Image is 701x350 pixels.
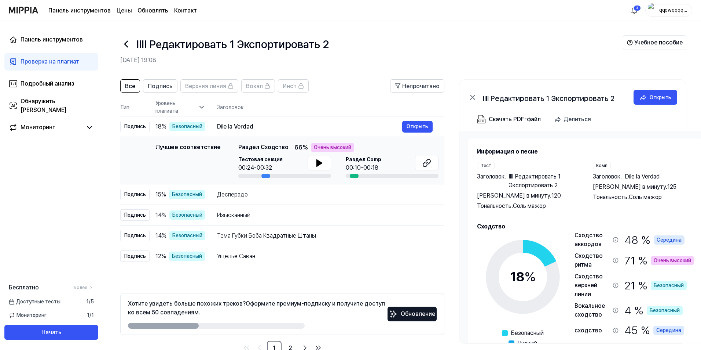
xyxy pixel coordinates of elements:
[575,327,602,334] font: сходство
[645,4,692,17] button: профильqqqwqqqqww
[9,123,82,132] a: Мониторинг
[623,35,686,50] button: Учебное пособие
[407,123,428,129] font: Открыть
[155,253,161,260] font: 12
[481,163,491,168] font: Тест
[638,279,648,292] font: %
[238,144,289,151] font: Раздел Сходство
[593,194,629,201] font: Тональность.
[21,80,74,87] font: Подробный анализ
[593,183,667,190] font: [PERSON_NAME] в минуту.
[564,116,591,123] font: Делиться
[172,191,202,197] font: Безопасный
[650,94,671,100] font: Открыть
[21,98,66,113] font: Обнаружить [PERSON_NAME]
[477,223,505,230] font: Сходство
[217,104,243,110] font: Заголовок
[510,269,524,285] font: 18
[172,253,202,259] font: Безопасный
[656,327,681,333] font: Середина
[162,212,166,219] font: %
[4,53,98,71] a: Проверка на плагиат
[172,232,202,238] font: Безопасный
[21,58,79,65] font: Проверка на плагиат
[476,112,542,127] button: Скачать PDF-файл
[217,232,316,239] font: Тема Губки Боба Квадратные Штаны
[593,173,620,180] font: Заголовок
[124,253,146,259] font: Подпись
[16,312,47,318] font: Мониторинг
[21,36,83,43] font: Панель инструментов
[124,212,146,218] font: Подпись
[524,269,536,285] font: %
[137,6,168,15] a: Обновлять
[283,83,297,90] font: Инст
[489,116,541,123] font: Скачать PDF-файл
[346,164,378,171] font: 00:10-00:18
[4,325,98,340] button: Начать
[511,329,544,336] font: Безопасный
[155,100,178,114] font: Уровень плагиата
[638,254,648,267] font: %
[217,212,250,219] font: Изысканный
[509,173,561,189] font: llll Редактировать 1 Экспортировать 2
[634,90,677,105] button: Открыть
[16,299,60,304] font: Доступные тесты
[624,279,635,292] font: 21
[161,253,166,260] font: %
[117,7,132,14] font: Цены
[641,324,650,337] font: %
[624,233,638,246] font: 48
[246,83,263,90] font: Вокал
[402,121,433,133] button: Открыть
[161,191,166,198] font: %
[388,313,437,320] a: БлесткиОбновление
[517,340,537,347] font: Низкий
[654,282,684,288] font: Безопасный
[48,7,111,14] font: Панель инструментов
[483,94,614,103] font: llll Редактировать 1 Экспортировать 2
[477,192,551,199] font: [PERSON_NAME] в минуту.
[636,6,638,10] font: 3
[124,232,146,238] font: Подпись
[174,6,197,15] a: Контакт
[477,173,504,180] font: Заголовок
[238,164,272,171] font: 00:24-00:32
[667,183,676,190] font: 125
[648,3,657,18] img: профиль
[124,123,146,129] font: Подпись
[4,31,98,48] a: Панель инструментов
[596,163,608,168] font: Комп
[9,284,39,291] font: Бесплатно
[624,254,635,267] font: 71
[136,36,329,53] h1: llll Редактировать 1 Экспортировать 2
[87,312,89,318] font: 1
[143,79,177,93] button: Подпись
[89,299,91,304] font: /
[620,173,622,180] font: .
[185,83,226,90] font: Верхняя линия
[551,112,597,127] button: Делиться
[575,232,603,248] font: Сходство аккордов
[314,144,351,150] font: Очень высокий
[238,156,283,162] font: Тестовая секция
[625,173,660,180] font: Dile la Verdad
[125,83,135,90] font: Все
[659,7,687,21] font: qqqwqqqqww
[120,104,129,110] font: Тип
[4,97,98,115] a: Обнаружить [PERSON_NAME]
[217,123,253,130] font: Dile la Verdad
[477,202,513,209] font: Тональность.
[278,79,309,93] button: Инст
[4,75,98,93] a: Подробный анализ
[155,144,221,151] font: Лучшее соответствие
[654,257,691,263] font: Очень высокий
[155,191,161,198] font: 15
[162,123,166,130] font: %
[120,57,156,64] font: [DATE] 19:08
[388,307,437,321] button: Обновление
[155,232,162,239] font: 14
[172,123,202,129] font: Безопасный
[627,40,633,46] img: Помощь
